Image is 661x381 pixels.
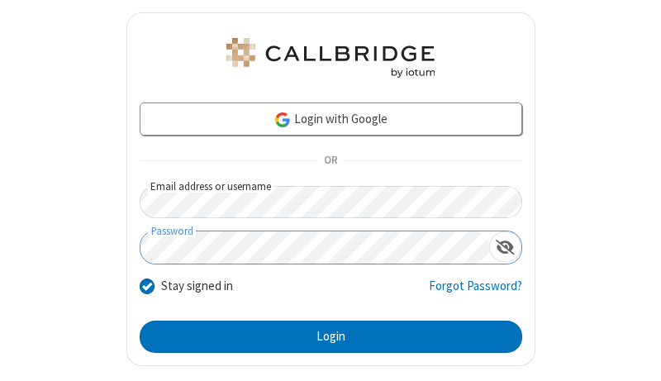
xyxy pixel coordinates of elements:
[317,150,344,173] span: OR
[140,102,522,136] a: Login with Google
[161,277,233,296] label: Stay signed in
[273,111,292,129] img: google-icon.png
[489,231,521,262] div: Show password
[140,231,489,264] input: Password
[140,321,522,354] button: Login
[429,277,522,308] a: Forgot Password?
[620,338,649,369] iframe: Chat
[223,38,438,78] img: Astra
[140,186,522,218] input: Email address or username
